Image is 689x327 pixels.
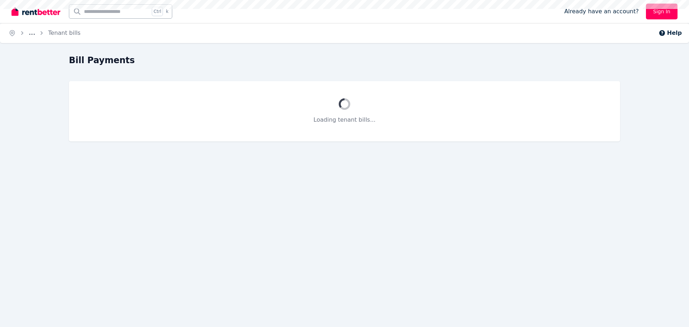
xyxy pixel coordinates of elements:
[86,116,603,124] p: Loading tenant bills...
[646,4,678,19] a: Sign In
[152,7,163,16] span: Ctrl
[29,29,35,36] a: ...
[658,29,682,37] button: Help
[11,6,60,17] img: RentBetter
[166,9,168,14] span: k
[48,29,80,37] span: Tenant bills
[69,55,135,66] h1: Bill Payments
[564,7,639,16] span: Already have an account?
